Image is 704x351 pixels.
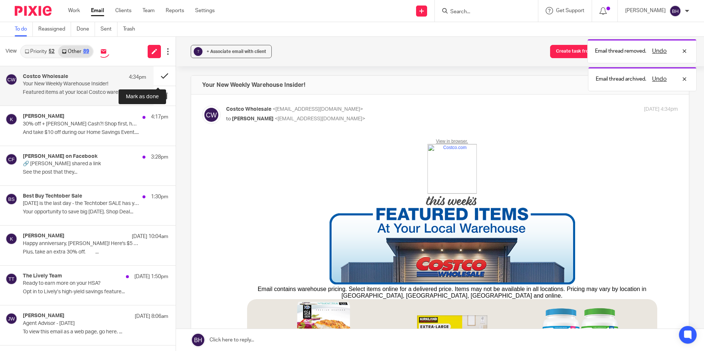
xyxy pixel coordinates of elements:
[6,313,17,325] img: svg%3E
[162,246,290,258] td: [PERSON_NAME] Signature Extra-Large Absorbent Pads
[23,89,146,96] p: Featured items at your local Costco warehouse ...
[162,262,290,271] td: $3.50 OFF
[23,193,82,199] h4: Best Buy Techtober Sale
[32,147,420,160] a: Email contains warehouse pricing. Select items online for a delivered price. Items may not be ava...
[23,130,168,136] p: And take $10 off during our Home Savings Event....
[6,113,17,125] img: svg%3E
[6,74,17,85] img: svg%3E
[290,262,418,280] td: $26.99 After $7 OFF
[296,342,354,348] td: Hot Buy
[49,49,54,54] div: 52
[23,201,139,207] p: [DATE] is the last day - the Techtober SALE has your name all over it... Take advantage of these ...
[21,46,58,57] a: Priority52
[58,238,138,244] td: Sea Cuisine Tortilla Crusted Tilapia
[23,249,168,255] p: Plus, take an extra 30% off. ͏ ͏ ͏ ͏ ͏ ͏ ͏ ͏ ͏...
[232,342,291,348] td: Hot Buy
[58,248,138,257] td: $4 OFF
[23,289,168,295] p: Opt in to Lively’s high-yield savings feature...
[232,116,274,121] span: [PERSON_NAME]
[6,153,17,165] img: svg%3E
[83,49,89,54] div: 89
[15,6,52,16] img: Pixie
[58,46,92,57] a: Other89
[151,153,168,161] p: 3:28pm
[202,106,221,124] img: svg%3E
[135,313,168,320] p: [DATE] 8:06am
[23,233,64,239] h4: [PERSON_NAME]
[226,107,271,112] span: Costco Wholesale
[91,7,104,14] a: Email
[77,22,95,36] a: Done
[23,313,64,319] h4: [PERSON_NAME]
[194,47,203,56] div: ?
[162,258,290,262] td: 30"X 23" W, 100-Count
[162,238,290,246] td: Enhanced Savings
[650,75,669,84] button: Undo
[650,47,669,56] button: Undo
[15,22,33,36] a: To do
[195,7,215,14] a: Settings
[23,161,139,167] p: 🔗 [PERSON_NAME] shared a link
[23,241,139,247] p: Happy anniversary, [PERSON_NAME]! Here's $5 off (just for you) 🎉
[98,55,354,147] img: Shop this week's featured items at your local Warehouse
[166,7,184,14] a: Reports
[201,6,251,55] img: Costco.com
[58,244,138,248] td: 2 lbs
[187,160,265,238] img: Kirkland Signature Extra-Large Absorbent Pads
[275,116,365,121] span: <[EMAIL_ADDRESS][DOMAIN_NAME]>
[6,193,17,205] img: svg%3E
[644,106,678,113] p: [DATE] 4:34pm
[669,5,681,17] img: svg%3E
[129,74,146,81] p: 4:34pm
[59,160,136,238] img: Sea Cuisine Tortilla Crusted Tilapia
[290,238,418,246] td: Enhanced Savings
[134,273,168,280] p: [DATE] 1:50pm
[23,153,98,160] h4: [PERSON_NAME] on Facebook
[23,280,139,287] p: Ready to earn more on your HSA?
[132,233,168,240] p: [DATE] 10:04am
[68,7,80,14] a: Work
[58,257,138,261] td: Valid [DATE] - [DATE].
[290,246,418,258] td: [PERSON_NAME] Organic Protein and Superfoods Plant Based Protein Powder
[151,113,168,121] p: 4:17pm
[115,7,131,14] a: Clients
[6,47,17,55] span: View
[272,107,363,112] span: <[EMAIL_ADDRESS][DOMAIN_NAME]>
[101,22,117,36] a: Sent
[142,7,155,14] a: Team
[296,284,354,342] img: Hudson Women's Straight Leg Jean
[151,193,168,201] p: 1:30pm
[226,116,231,121] span: to
[23,74,68,80] h4: Costco Wholesale
[98,284,156,342] img: Kirkland Signature Wild Cooked Dungeness Crab Section
[6,233,17,245] img: svg%3E
[23,209,168,215] p: Your opportunity to save big [DATE]. Shop Deal...
[162,271,290,275] td: Limit 5. Valid [DATE] - [DATE].
[123,22,141,36] a: Trash
[316,160,393,238] img: Orgain Organic Protein and Superfoods Plant Based Protein Powder
[207,49,266,54] span: + Associate email with client
[23,169,168,175] p: See the post that they...
[23,121,139,127] p: 30% off + [PERSON_NAME] Cash?! Shop first, happy dance later 🕺
[23,81,122,87] p: Your New Weekly Warehouse Insider!
[23,113,64,120] h4: [PERSON_NAME]
[23,320,139,327] p: Agent Advisor - [DATE]
[23,273,62,279] h4: The Lively Team
[202,81,305,89] h4: Your New Weekly Warehouse Insider!
[161,284,219,342] img: Huggies Pull-Ups Plus Training Pants Unisex
[595,47,646,55] p: Email thread removed.
[290,258,418,262] td: Vanilla AND/OR Chocolate
[23,329,168,335] p: To view this email as a web page, go here. ...
[38,22,71,36] a: Reassigned
[232,284,291,342] img: Hunter Women's Jacket
[290,280,418,284] td: Limit 6 Each. Valid [DATE] - [DATE].
[596,75,646,83] p: Email thread archived.
[191,45,272,58] button: ? + Associate email with client
[6,273,17,285] img: svg%3E
[97,45,110,58] img: inbox_syncing.svg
